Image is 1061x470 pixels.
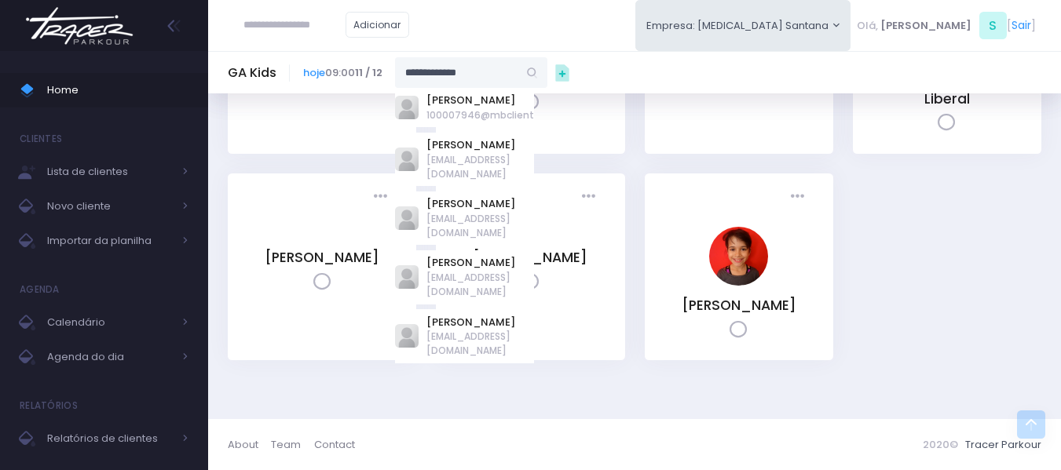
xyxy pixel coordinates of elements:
span: Novo cliente [47,196,173,217]
span: Lista de clientes [47,162,173,182]
a: [PERSON_NAME] [426,196,534,212]
div: [ ] [851,8,1041,43]
span: 09:00 [303,65,382,81]
span: Calendário [47,312,173,333]
span: Relatórios de clientes [47,428,173,449]
a: Contact [314,429,355,460]
span: 2020© [923,437,958,452]
h5: GA Kids [228,65,276,81]
a: [PERSON_NAME] [426,93,534,108]
span: [EMAIL_ADDRESS][DOMAIN_NAME] [426,271,534,299]
a: [PERSON_NAME] [682,296,796,315]
a: [PERSON_NAME] [426,255,534,271]
strong: 11 / 12 [355,65,382,80]
h4: Clientes [20,123,62,155]
a: [PERSON_NAME] [426,315,534,330]
span: [PERSON_NAME] [880,18,971,34]
a: [PERSON_NAME] [265,248,379,267]
span: [EMAIL_ADDRESS][DOMAIN_NAME] [426,212,534,240]
span: Olá, [857,18,878,34]
a: About [228,429,271,460]
h4: Agenda [20,274,60,305]
span: S [979,12,1007,39]
a: Adicionar [346,12,410,38]
span: Importar da planilha [47,231,173,251]
a: hoje [303,65,325,80]
a: Sair [1012,17,1031,34]
a: Maria Luísa Pazeti [709,275,768,290]
span: [EMAIL_ADDRESS][DOMAIN_NAME] [426,153,534,181]
a: [PERSON_NAME] Liberal [890,68,1004,107]
span: [EMAIL_ADDRESS][DOMAIN_NAME] [426,330,534,358]
span: 100007946@mbclient [426,108,534,122]
img: Maria Luísa Pazeti [709,227,768,286]
a: [PERSON_NAME] [426,137,534,153]
a: Team [271,429,313,460]
span: Agenda do dia [47,347,173,367]
h4: Relatórios [20,390,78,421]
a: Tracer Parkour [965,437,1041,452]
span: Home [47,80,188,100]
